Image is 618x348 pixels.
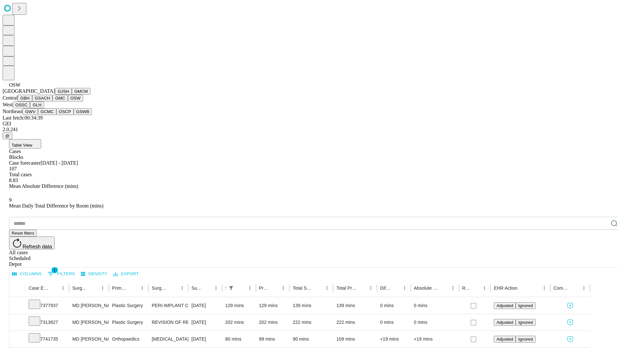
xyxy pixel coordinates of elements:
[12,231,34,236] span: Reset filters
[112,269,140,279] button: Export
[112,314,145,331] div: Plastic Surgery
[380,331,407,347] div: +19 mins
[480,284,489,293] button: Menu
[72,88,90,95] button: GMCM
[293,331,330,347] div: 90 mins
[112,285,128,291] div: Primary Service
[448,284,457,293] button: Menu
[3,115,43,121] span: Last fetch: 00:34:39
[259,331,286,347] div: 99 mins
[518,303,533,308] span: Ignored
[225,285,226,291] div: Scheduled In Room Duration
[236,284,245,293] button: Sort
[336,285,357,291] div: Total Predicted Duration
[494,336,516,343] button: Adjusted
[9,183,78,189] span: Mean Absolute Difference (mins)
[72,314,106,331] div: MD [PERSON_NAME] [PERSON_NAME]
[5,133,10,138] span: @
[439,284,448,293] button: Sort
[72,331,106,347] div: MD [PERSON_NAME] [PERSON_NAME]
[11,269,43,279] button: Select columns
[29,285,49,291] div: Case Epic Id
[112,297,145,314] div: Plastic Surgery
[192,331,219,347] div: [DATE]
[169,284,178,293] button: Sort
[152,331,185,347] div: [MEDICAL_DATA] DIAGNOSTIC
[259,297,286,314] div: 129 mins
[56,108,74,115] button: OSCP
[336,297,374,314] div: 139 mins
[9,197,12,203] span: 9
[51,267,58,273] span: 1
[18,95,32,101] button: GBH
[293,314,330,331] div: 222 mins
[225,297,253,314] div: 129 mins
[518,284,527,293] button: Sort
[23,108,38,115] button: GWV
[391,284,400,293] button: Sort
[380,285,390,291] div: Difference
[13,101,30,108] button: OSSC
[12,143,32,148] span: Table View
[29,297,66,314] div: 7377937
[9,237,55,249] button: Refresh data
[9,230,37,237] button: Reset filters
[192,314,219,331] div: [DATE]
[138,284,147,293] button: Menu
[152,314,185,331] div: REVISION OF RECONSTRUCTED BREAST
[225,331,253,347] div: 80 mins
[3,95,18,101] span: Central
[293,297,330,314] div: 139 mins
[79,269,109,279] button: Density
[357,284,366,293] button: Sort
[3,121,615,127] div: GEI
[112,331,145,347] div: Orthopaedics
[516,336,535,343] button: Ignored
[59,284,68,293] button: Menu
[3,127,615,132] div: 2.0.241
[380,314,407,331] div: 0 mins
[366,284,375,293] button: Menu
[225,314,253,331] div: 202 mins
[496,320,513,325] span: Adjusted
[98,284,107,293] button: Menu
[279,284,288,293] button: Menu
[13,300,22,312] button: Expand
[462,285,471,291] div: Resolved in EHR
[259,314,286,331] div: 202 mins
[540,284,549,293] button: Menu
[336,331,374,347] div: 109 mins
[30,101,44,108] button: GLH
[270,284,279,293] button: Sort
[496,337,513,342] span: Adjusted
[414,331,456,347] div: +19 mins
[13,317,22,328] button: Expand
[68,95,83,101] button: OSW
[46,269,77,279] button: Show filters
[38,108,56,115] button: GCMC
[516,302,535,309] button: Ignored
[494,285,517,291] div: EHR Action
[52,95,68,101] button: GMC
[9,166,17,171] span: 107
[72,297,106,314] div: MD [PERSON_NAME] [PERSON_NAME]
[259,285,269,291] div: Predicted In Room Duration
[152,297,185,314] div: PERI-IMPLANT CAPSULECTOMY, BREAST, COMPLETE, INCLUDING REMOVAL OF ALL INTRACAPSULAR CONTENTS
[227,284,236,293] button: Show filters
[293,285,313,291] div: Total Scheduled Duration
[9,139,41,149] button: Table View
[323,284,332,293] button: Menu
[3,132,12,139] button: @
[129,284,138,293] button: Sort
[314,284,323,293] button: Sort
[9,172,32,177] span: Total cases
[579,284,588,293] button: Menu
[380,297,407,314] div: 0 mins
[192,297,219,314] div: [DATE]
[23,244,52,249] span: Refresh data
[227,284,236,293] div: 1 active filter
[414,297,456,314] div: 0 mins
[178,284,187,293] button: Menu
[414,314,456,331] div: 0 mins
[516,319,535,326] button: Ignored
